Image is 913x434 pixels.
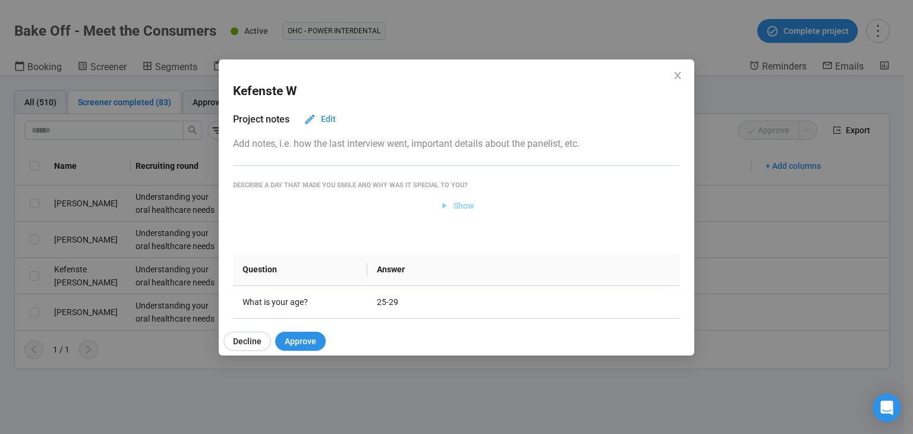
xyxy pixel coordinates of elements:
h2: Kefenste W [233,81,297,101]
p: Add notes, i.e. how the last interview went, important details about the panelist, etc. [233,136,680,151]
span: Approve [285,335,316,348]
td: 25-29 [367,286,680,319]
th: Question [233,253,367,286]
td: Which country do you currently reside in? [233,319,367,364]
button: Edit [294,109,345,128]
span: Edit [321,112,336,125]
button: Show [430,196,484,215]
button: Approve [275,332,326,351]
div: Describe a day that made you smile and why was it special to you? [233,180,680,190]
span: Decline [233,335,262,348]
span: Show [454,199,474,212]
td: [GEOGRAPHIC_DATA] [367,319,680,364]
button: Decline [223,332,271,351]
th: Answer [367,253,680,286]
div: Open Intercom Messenger [873,394,901,422]
span: close [673,71,682,80]
h3: Project notes [233,112,289,127]
button: Close [671,70,684,83]
td: What is your age? [233,286,367,319]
